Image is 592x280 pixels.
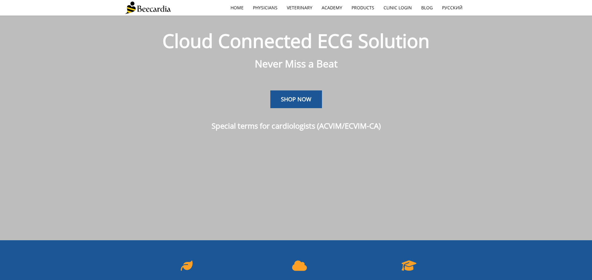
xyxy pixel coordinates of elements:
a: home [226,1,248,15]
a: Clinic Login [379,1,417,15]
img: Beecardia [125,2,171,14]
a: Academy [317,1,347,15]
span: Never Miss a Beat [255,57,338,70]
a: Physicians [248,1,282,15]
a: Products [347,1,379,15]
span: SHOP NOW [281,95,311,103]
a: Veterinary [282,1,317,15]
a: Русский [437,1,467,15]
span: Special terms for cardiologists (ACVIM/ECVIM-CA) [212,121,381,131]
span: Cloud Connected ECG Solution [162,28,430,53]
a: Blog [417,1,437,15]
a: SHOP NOW [270,90,322,108]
